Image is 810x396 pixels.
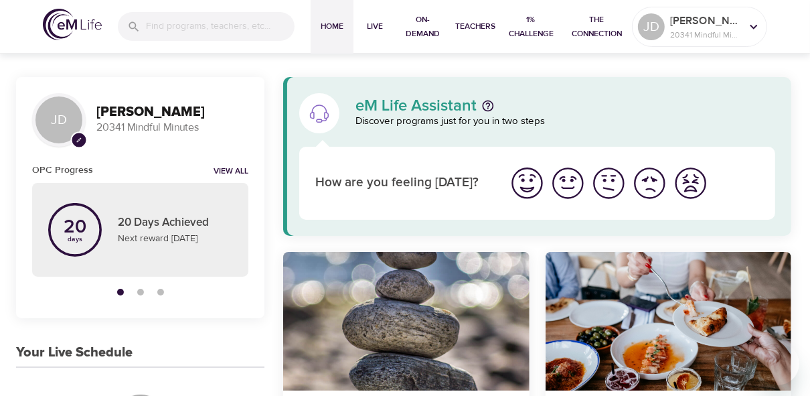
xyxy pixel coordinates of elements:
[359,19,391,34] span: Live
[631,165,668,202] img: bad
[16,345,133,360] h3: Your Live Schedule
[672,165,709,202] img: worst
[670,13,741,29] p: [PERSON_NAME]
[118,232,232,246] p: Next reward [DATE]
[629,163,670,204] button: I'm feeling bad
[118,214,232,232] p: 20 Days Achieved
[315,174,491,193] p: How are you feeling [DATE]?
[402,13,444,41] span: On-Demand
[355,114,775,129] p: Discover programs just for you in two steps
[507,163,548,204] button: I'm feeling great
[590,165,627,202] img: ok
[64,237,86,242] p: days
[283,252,529,391] button: Mindfully Managing Anxiety Series
[32,93,86,147] div: JD
[214,166,248,178] a: View all notifications
[43,9,102,40] img: logo
[316,19,348,34] span: Home
[355,98,477,114] p: eM Life Assistant
[509,165,546,202] img: great
[567,13,627,41] span: The Connection
[670,29,741,41] p: 20341 Mindful Minutes
[96,105,248,120] h3: [PERSON_NAME]
[546,252,791,391] button: Mindful Daily
[756,342,799,385] iframe: Button to launch messaging window
[455,19,495,34] span: Teachers
[548,163,588,204] button: I'm feeling good
[146,12,295,41] input: Find programs, teachers, etc...
[670,163,711,204] button: I'm feeling worst
[588,163,629,204] button: I'm feeling ok
[506,13,556,41] span: 1% Challenge
[309,103,330,124] img: eM Life Assistant
[32,163,93,178] h6: OPC Progress
[96,120,248,135] p: 20341 Mindful Minutes
[638,13,665,40] div: JD
[550,165,586,202] img: good
[64,218,86,237] p: 20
